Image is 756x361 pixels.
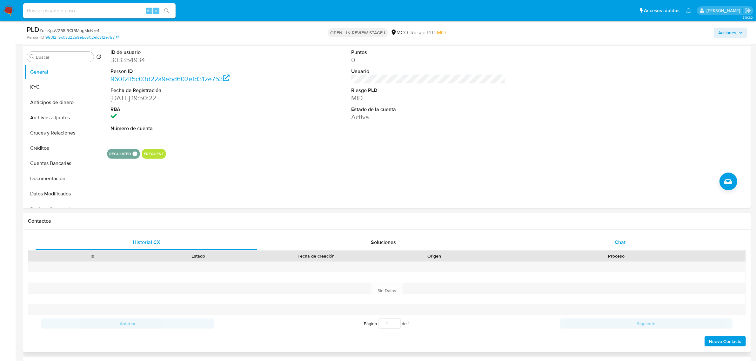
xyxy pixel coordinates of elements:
[110,74,230,83] a: 960f2ff5c03d22a9ebd602efd312e753
[714,28,747,38] button: Acciones
[160,6,173,15] button: search-icon
[110,106,265,113] dt: RBA
[437,29,446,36] span: MID
[44,253,141,259] div: Id
[110,56,265,64] dd: 303354934
[110,125,265,132] dt: Número de cuenta
[364,318,410,329] span: Página de
[705,336,746,346] button: Nuevo Contacto
[351,106,505,113] dt: Estado de la cuenta
[411,29,446,36] span: Riesgo PLD:
[644,7,679,14] span: Accesos rápidos
[110,49,265,56] dt: ID de usuario
[560,318,733,329] button: Siguiente
[27,24,39,35] b: PLD
[24,95,104,110] button: Anticipos de dinero
[492,253,741,259] div: Proceso
[24,156,104,171] button: Cuentas Bancarias
[391,29,408,36] div: MCO
[256,253,377,259] div: Fecha de creación
[24,64,104,80] button: General
[24,110,104,125] button: Archivos adjuntos
[351,94,505,102] dd: MID
[110,87,265,94] dt: Fecha de Registración
[30,54,35,59] button: Buscar
[351,87,505,94] dt: Riesgo PLD
[45,35,119,40] a: 960f2ff5c03d22a9ebd602efd312e753
[24,80,104,95] button: KYC
[718,28,736,38] span: Acciones
[36,54,91,60] input: Buscar
[39,27,99,34] span: # dicKpuV25SiBCt5MogMcNxe1
[686,8,691,13] a: Notificaciones
[24,171,104,186] button: Documentación
[24,201,104,217] button: Devices Geolocation
[351,56,505,64] dd: 0
[96,54,101,61] button: Volver al orden por defecto
[28,218,746,224] h1: Contactos
[147,8,152,14] span: Alt
[371,239,396,246] span: Soluciones
[745,7,751,14] a: Salir
[743,15,753,20] span: 3.163.0
[110,68,265,75] dt: Person ID
[615,239,626,246] span: Chat
[328,28,388,37] p: OPEN - IN REVIEW STAGE I
[709,337,741,346] span: Nuevo Contacto
[24,141,104,156] button: Créditos
[386,253,483,259] div: Origen
[24,186,104,201] button: Datos Modificados
[351,113,505,121] dd: Activa
[110,94,265,102] dd: [DATE] 19:50:22
[351,49,505,56] dt: Puntos
[41,318,214,329] button: Anterior
[155,8,157,14] span: s
[133,239,160,246] span: Historial CX
[408,320,410,327] span: 1
[27,35,44,40] b: Person ID
[150,253,246,259] div: Estado
[23,7,176,15] input: Buscar usuario o caso...
[351,68,505,75] dt: Usuario
[110,132,265,141] dd: -
[706,8,742,14] p: felipe.cayon@mercadolibre.com
[24,125,104,141] button: Cruces y Relaciones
